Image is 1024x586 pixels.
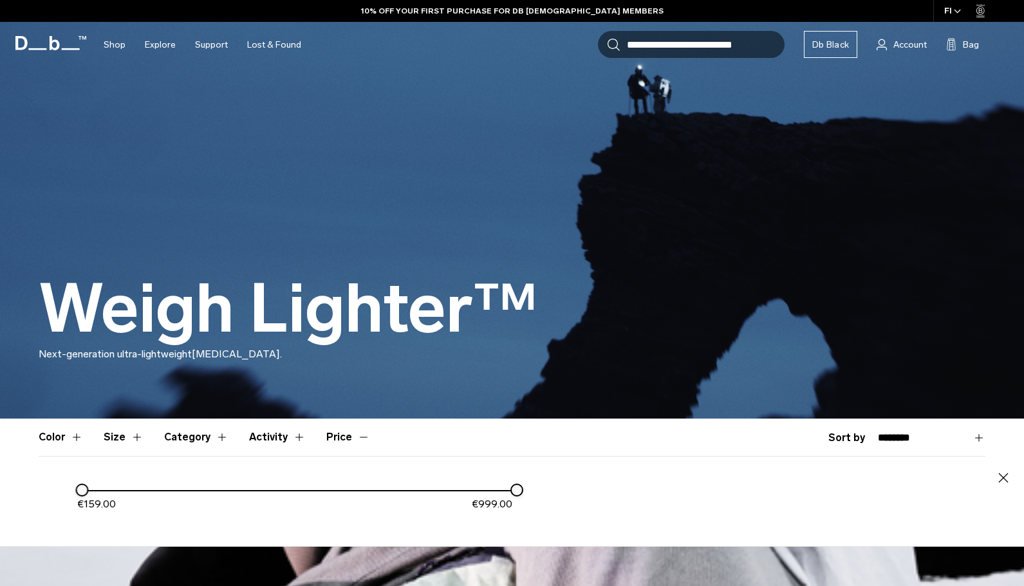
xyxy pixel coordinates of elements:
[94,22,311,68] nav: Main Navigation
[247,22,301,68] a: Lost & Found
[145,22,176,68] a: Explore
[164,419,228,456] button: Toggle Filter
[39,419,83,456] button: Toggle Filter
[478,498,512,510] span: 999.00
[877,37,927,52] a: Account
[946,37,979,52] button: Bag
[893,38,927,52] span: Account
[195,22,228,68] a: Support
[249,419,306,456] button: Toggle Filter
[104,22,126,68] a: Shop
[39,272,537,346] h1: Weigh Lighter™
[361,5,664,17] a: 10% OFF YOUR FIRST PURCHASE FOR DB [DEMOGRAPHIC_DATA] MEMBERS
[39,348,192,360] span: Next-generation ultra-lightweight
[963,38,979,52] span: Bag
[192,348,282,360] span: [MEDICAL_DATA].
[84,498,116,510] span: 159.00
[472,496,512,522] p: €
[104,419,144,456] button: Toggle Filter
[77,496,116,512] p: €
[326,419,370,456] button: Toggle Price
[804,31,857,58] a: Db Black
